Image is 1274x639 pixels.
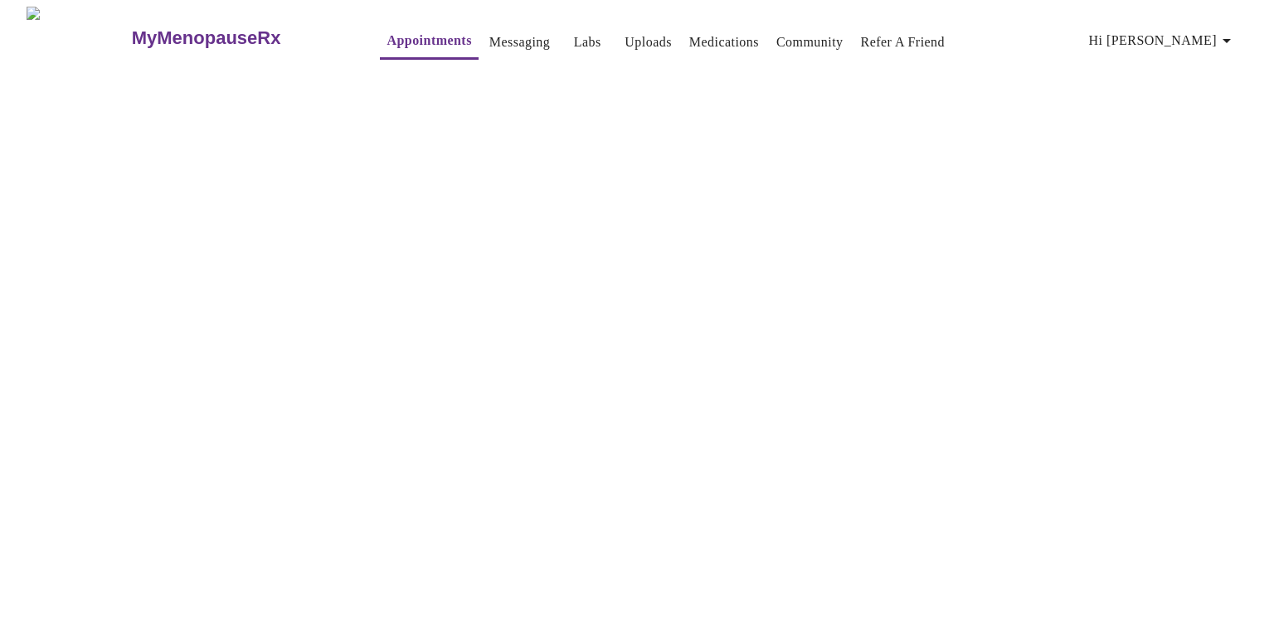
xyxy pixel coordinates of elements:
a: Labs [574,31,601,54]
button: Appointments [380,24,478,60]
a: Messaging [489,31,550,54]
img: MyMenopauseRx Logo [27,7,129,69]
button: Community [770,26,850,59]
a: Medications [689,31,759,54]
button: Hi [PERSON_NAME] [1082,24,1243,57]
button: Messaging [483,26,557,59]
a: Appointments [387,29,471,52]
a: Refer a Friend [861,31,946,54]
button: Labs [561,26,614,59]
button: Refer a Friend [854,26,952,59]
h3: MyMenopauseRx [132,27,281,49]
button: Medications [683,26,766,59]
a: MyMenopauseRx [129,9,347,67]
span: Hi [PERSON_NAME] [1089,29,1237,52]
button: Uploads [618,26,678,59]
a: Community [776,31,844,54]
a: Uploads [625,31,672,54]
